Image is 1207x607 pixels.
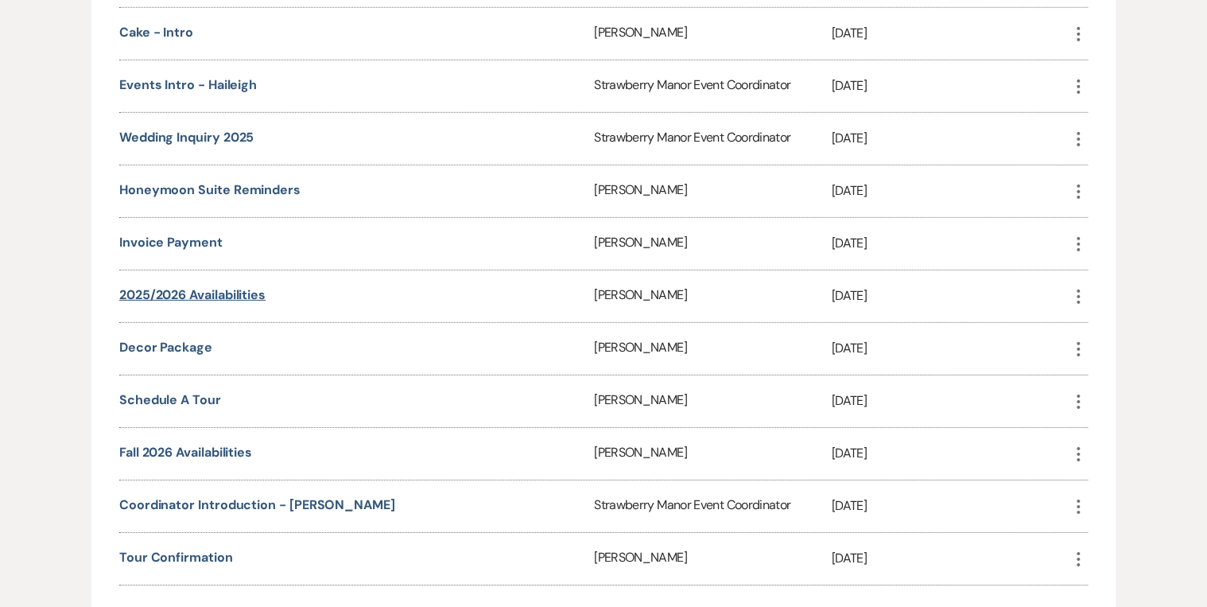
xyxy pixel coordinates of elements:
p: [DATE] [832,496,1069,516]
div: Strawberry Manor Event Coordinator [594,481,832,532]
a: Tour confirmation [119,549,233,566]
div: [PERSON_NAME] [594,375,832,427]
div: [PERSON_NAME] [594,218,832,270]
p: [DATE] [832,286,1069,306]
p: [DATE] [832,338,1069,359]
p: [DATE] [832,548,1069,569]
p: [DATE] [832,443,1069,464]
a: Fall 2026 availabilities [119,444,252,461]
div: [PERSON_NAME] [594,8,832,60]
div: [PERSON_NAME] [594,428,832,480]
div: [PERSON_NAME] [594,533,832,585]
p: [DATE] [832,76,1069,96]
div: [PERSON_NAME] [594,323,832,375]
p: [DATE] [832,391,1069,411]
p: [DATE] [832,181,1069,201]
a: Events Intro - Haileigh [119,76,257,93]
a: Coordinator Introduction - [PERSON_NAME] [119,496,395,513]
a: Schedule a tour [119,391,221,408]
p: [DATE] [832,233,1069,254]
a: Decor Package [119,339,212,356]
a: Invoice payment [119,234,223,251]
p: [DATE] [832,128,1069,149]
a: Cake - Intro [119,24,193,41]
div: Strawberry Manor Event Coordinator [594,113,832,165]
div: [PERSON_NAME] [594,270,832,322]
p: [DATE] [832,23,1069,44]
div: [PERSON_NAME] [594,165,832,217]
a: 2025/2026 availabilities [119,286,266,303]
a: Wedding Inquiry 2025 [119,129,254,146]
a: Honeymoon Suite Reminders [119,181,301,198]
div: Strawberry Manor Event Coordinator [594,60,832,112]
